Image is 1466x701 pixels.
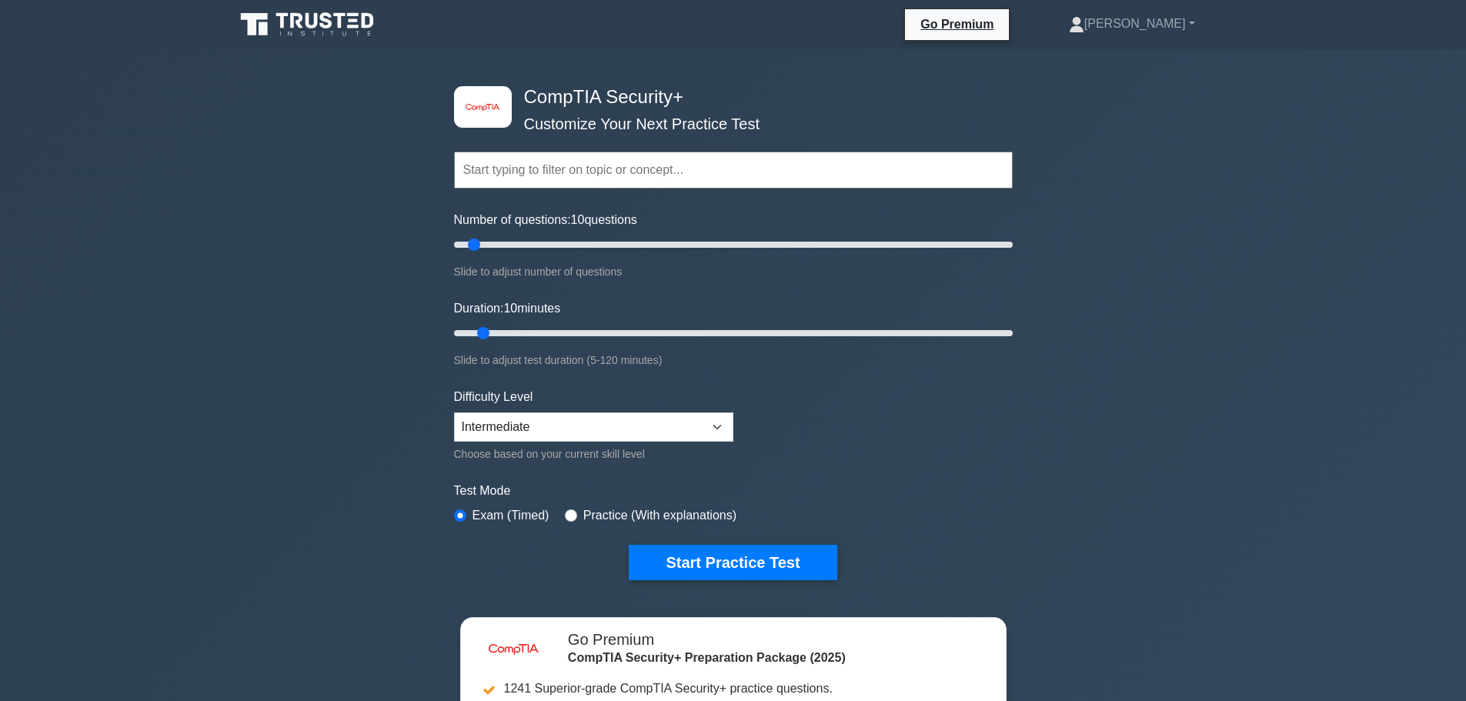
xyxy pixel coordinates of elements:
[454,351,1013,369] div: Slide to adjust test duration (5-120 minutes)
[454,152,1013,189] input: Start typing to filter on topic or concept...
[629,545,837,580] button: Start Practice Test
[454,299,561,318] label: Duration: minutes
[454,388,533,406] label: Difficulty Level
[571,213,585,226] span: 10
[454,262,1013,281] div: Slide to adjust number of questions
[503,302,517,315] span: 10
[518,86,937,108] h4: CompTIA Security+
[454,445,733,463] div: Choose based on your current skill level
[1032,8,1232,39] a: [PERSON_NAME]
[911,15,1003,34] a: Go Premium
[454,482,1013,500] label: Test Mode
[454,211,637,229] label: Number of questions: questions
[473,506,549,525] label: Exam (Timed)
[583,506,736,525] label: Practice (With explanations)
